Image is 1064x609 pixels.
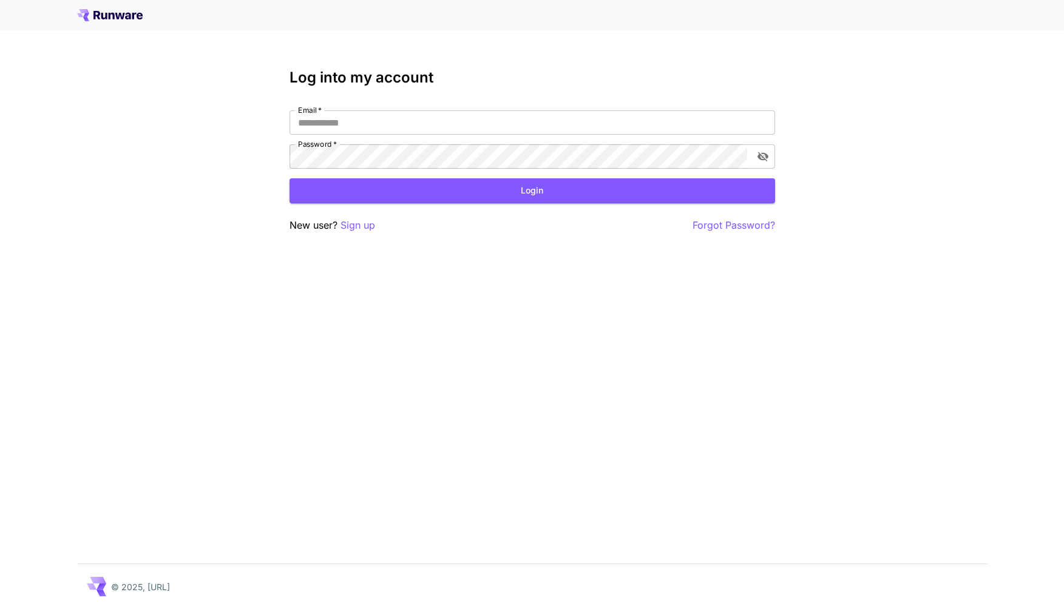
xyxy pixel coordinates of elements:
[752,146,774,167] button: toggle password visibility
[290,218,375,233] p: New user?
[693,218,775,233] button: Forgot Password?
[290,178,775,203] button: Login
[290,69,775,86] h3: Log into my account
[111,580,170,593] p: © 2025, [URL]
[298,105,322,115] label: Email
[341,218,375,233] button: Sign up
[298,139,337,149] label: Password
